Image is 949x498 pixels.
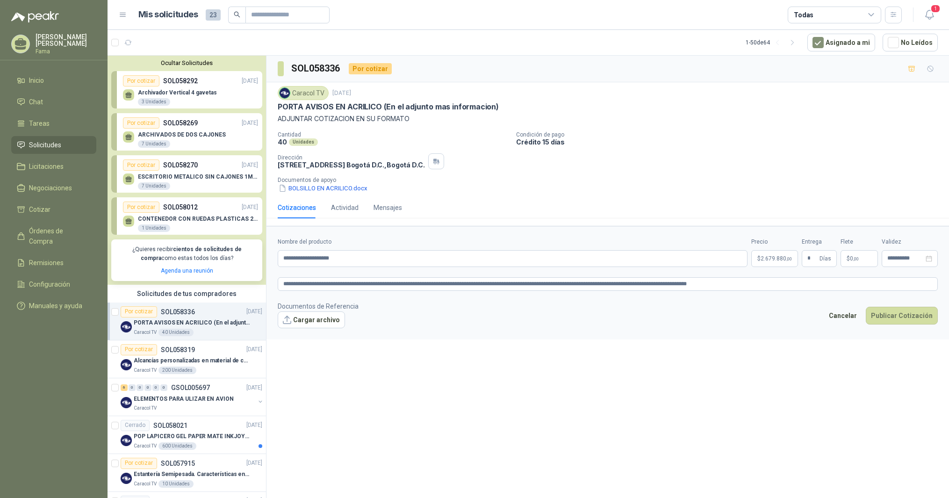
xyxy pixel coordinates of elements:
div: Solicitudes de tus compradores [108,285,266,303]
p: POP LAPICERO GEL PAPER MATE INKJOY 0.7 (Revisar el adjunto) [134,432,250,441]
div: Cotizaciones [278,202,316,213]
p: ELEMENTOS PARA ULIZAR EN AVION [134,394,233,403]
a: Remisiones [11,254,96,272]
p: SOL058319 [161,346,195,353]
p: SOL058270 [163,160,198,170]
div: Por cotizar [123,159,159,171]
p: Condición de pago [516,131,945,138]
a: Chat [11,93,96,111]
button: Asignado a mi [807,34,875,51]
p: [DATE] [242,77,258,86]
p: Caracol TV [134,442,157,450]
p: Documentos de apoyo [278,177,945,183]
span: $ [847,256,850,261]
p: GSOL005697 [171,384,210,391]
div: Por cotizar [123,75,159,87]
p: [DATE] [242,203,258,212]
div: Mensajes [374,202,402,213]
p: [DATE] [242,119,258,128]
a: Inicio [11,72,96,89]
label: Nombre del producto [278,238,748,246]
p: [DATE] [332,89,351,98]
p: [PERSON_NAME] [PERSON_NAME] [36,34,96,47]
div: 10 Unidades [158,480,194,488]
label: Validez [882,238,938,246]
div: 7 Unidades [138,140,170,148]
span: Licitaciones [29,161,64,172]
button: BOLSILLO EN ACRILICO.docx [278,183,368,193]
button: Cargar archivo [278,311,345,328]
p: Fama [36,49,96,54]
a: Negociaciones [11,179,96,197]
p: $2.679.880,00 [751,250,798,267]
span: Remisiones [29,258,64,268]
a: Agenda una reunión [161,267,213,274]
p: PORTA AVISOS EN ACRILICO (En el adjunto mas informacion) [134,318,250,327]
img: Company Logo [121,473,132,484]
label: Entrega [802,238,837,246]
div: 0 [160,384,167,391]
span: Manuales y ayuda [29,301,82,311]
span: Órdenes de Compra [29,226,87,246]
div: Por cotizar [123,202,159,213]
a: Por cotizarSOL058319[DATE] Company LogoAlcancías personalizadas en material de cerámica (VER ADJU... [108,340,266,378]
p: SOL058292 [163,76,198,86]
div: Actividad [331,202,359,213]
img: Company Logo [280,88,290,98]
span: ,00 [786,256,792,261]
a: Por cotizarSOL058292[DATE] Archivador Vertical 4 gavetas3 Unidades [111,71,262,108]
button: Ocultar Solicitudes [111,59,262,66]
a: Por cotizarSOL058336[DATE] Company LogoPORTA AVISOS EN ACRILICO (En el adjunto mas informacion)Ca... [108,303,266,340]
span: 23 [206,9,221,21]
p: [DATE] [246,421,262,430]
div: 1 - 50 de 64 [746,35,800,50]
p: [STREET_ADDRESS] Bogotá D.C. , Bogotá D.C. [278,161,424,169]
img: Logo peakr [11,11,59,22]
p: Crédito 15 días [516,138,945,146]
div: Por cotizar [121,458,157,469]
button: No Leídos [883,34,938,51]
p: $ 0,00 [841,250,878,267]
div: 0 [144,384,151,391]
p: Documentos de Referencia [278,301,359,311]
p: ARCHIVADOS DE DOS CAJONES [138,131,226,138]
button: 1 [921,7,938,23]
div: 6 [121,384,128,391]
div: 3 Unidades [138,98,170,106]
p: Caracol TV [134,367,157,374]
div: Todas [794,10,813,20]
div: Por cotizar [349,63,392,74]
a: Licitaciones [11,158,96,175]
label: Precio [751,238,798,246]
div: Por cotizar [121,344,157,355]
p: SOL058336 [161,309,195,315]
p: SOL058012 [163,202,198,212]
div: 200 Unidades [158,367,196,374]
button: Cancelar [824,307,862,325]
p: [DATE] [246,383,262,392]
p: SOL058021 [153,422,187,429]
h3: SOL058336 [291,61,341,76]
p: Archivador Vertical 4 gavetas [138,89,217,96]
div: Ocultar SolicitudesPor cotizarSOL058292[DATE] Archivador Vertical 4 gavetas3 UnidadesPor cotizarS... [108,56,266,285]
span: Chat [29,97,43,107]
span: Negociaciones [29,183,72,193]
a: Por cotizarSOL058269[DATE] ARCHIVADOS DE DOS CAJONES7 Unidades [111,113,262,151]
p: Alcancías personalizadas en material de cerámica (VER ADJUNTO) [134,356,250,365]
p: SOL057915 [161,460,195,467]
div: Cerrado [121,420,150,431]
a: Manuales y ayuda [11,297,96,315]
b: cientos de solicitudes de compra [141,246,242,261]
span: Configuración [29,279,70,289]
a: Solicitudes [11,136,96,154]
span: ,00 [853,256,859,261]
a: Configuración [11,275,96,293]
div: Caracol TV [278,86,329,100]
img: Company Logo [121,435,132,446]
div: 40 Unidades [158,329,194,336]
p: CONTENEDOR CON RUEDAS PLASTICAS 240 LTS BLANCO CON TAPA [138,216,258,222]
a: Por cotizarSOL058270[DATE] ESCRITORIO METALICO SIN CAJONES 1METRO * 0.60M7 Unidades [111,155,262,193]
p: [DATE] [242,161,258,170]
div: 600 Unidades [158,442,196,450]
span: 0 [850,256,859,261]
